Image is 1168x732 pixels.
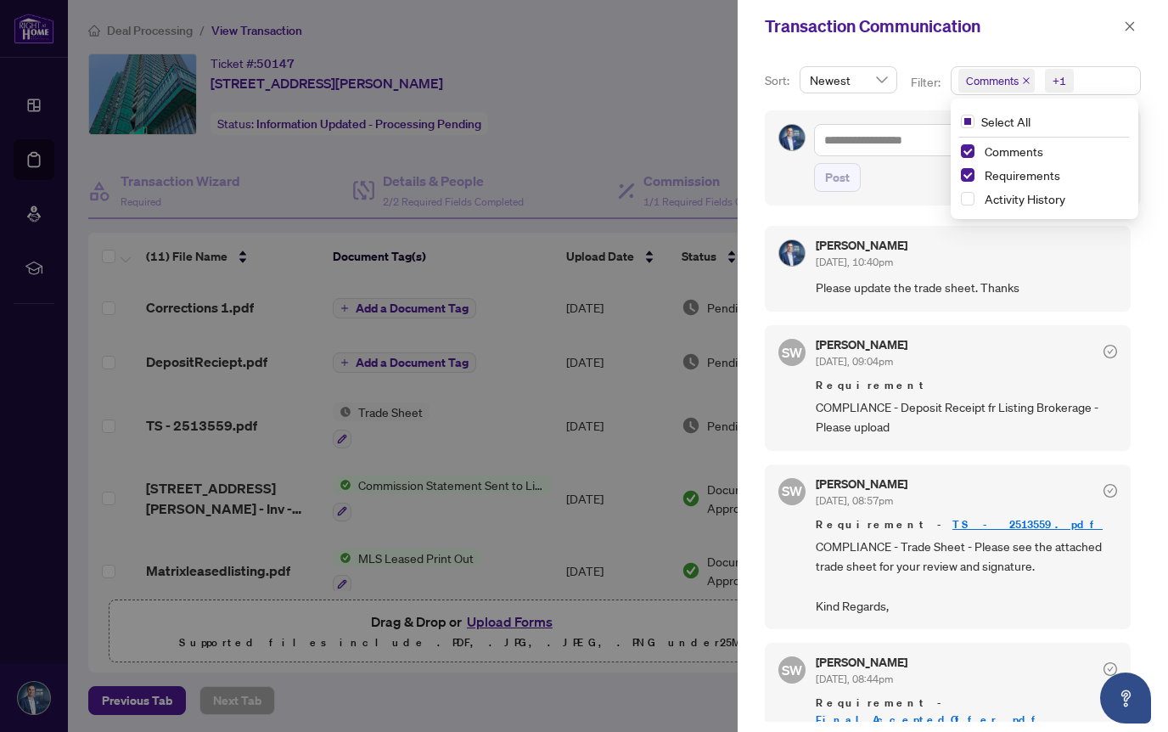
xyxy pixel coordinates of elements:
[816,339,907,351] h5: [PERSON_NAME]
[978,189,1128,209] span: Activity History
[816,256,893,268] span: [DATE], 10:40pm
[765,14,1119,39] div: Transaction Communication
[985,191,1065,206] span: Activity History
[974,112,1037,131] span: Select All
[779,125,805,150] img: Profile Icon
[816,656,907,668] h5: [PERSON_NAME]
[1103,345,1117,358] span: check-circle
[985,167,1060,183] span: Requirements
[961,192,974,206] span: Select Activity History
[816,516,1117,533] span: Requirement -
[1103,484,1117,498] span: check-circle
[779,240,805,266] img: Profile Icon
[1022,76,1030,85] span: close
[765,71,793,90] p: Sort:
[816,494,893,507] span: [DATE], 08:57pm
[816,478,907,490] h5: [PERSON_NAME]
[966,72,1019,89] span: Comments
[911,73,943,92] p: Filter:
[816,537,1117,617] span: COMPLIANCE - Trade Sheet - Please see the attached trade sheet for your review and signature. Kin...
[958,69,1035,93] span: Comments
[782,341,803,363] span: SW
[961,144,974,158] span: Select Comments
[978,165,1128,185] span: Requirements
[1100,673,1151,724] button: Open asap
[1053,72,1066,89] div: +1
[952,517,1103,532] a: TS - 2513559.pdf
[816,278,1117,297] span: Please update the trade sheet. Thanks
[816,355,893,368] span: [DATE], 09:04pm
[1103,662,1117,676] span: check-circle
[782,481,803,502] span: SW
[961,168,974,182] span: Select Requirements
[1124,20,1136,32] span: close
[978,141,1128,161] span: Comments
[816,239,907,251] h5: [PERSON_NAME]
[816,397,1117,437] span: COMPLIANCE - Deposit Receipt fr Listing Brokerage - Please upload
[816,695,1117,729] span: Requirement -
[810,67,887,93] span: Newest
[814,163,861,192] button: Post
[782,660,803,681] span: SW
[816,673,893,685] span: [DATE], 08:44pm
[985,144,1043,159] span: Comments
[816,712,1044,727] a: FinalAcceptedOffer.pdf
[816,377,1117,394] span: Requirement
